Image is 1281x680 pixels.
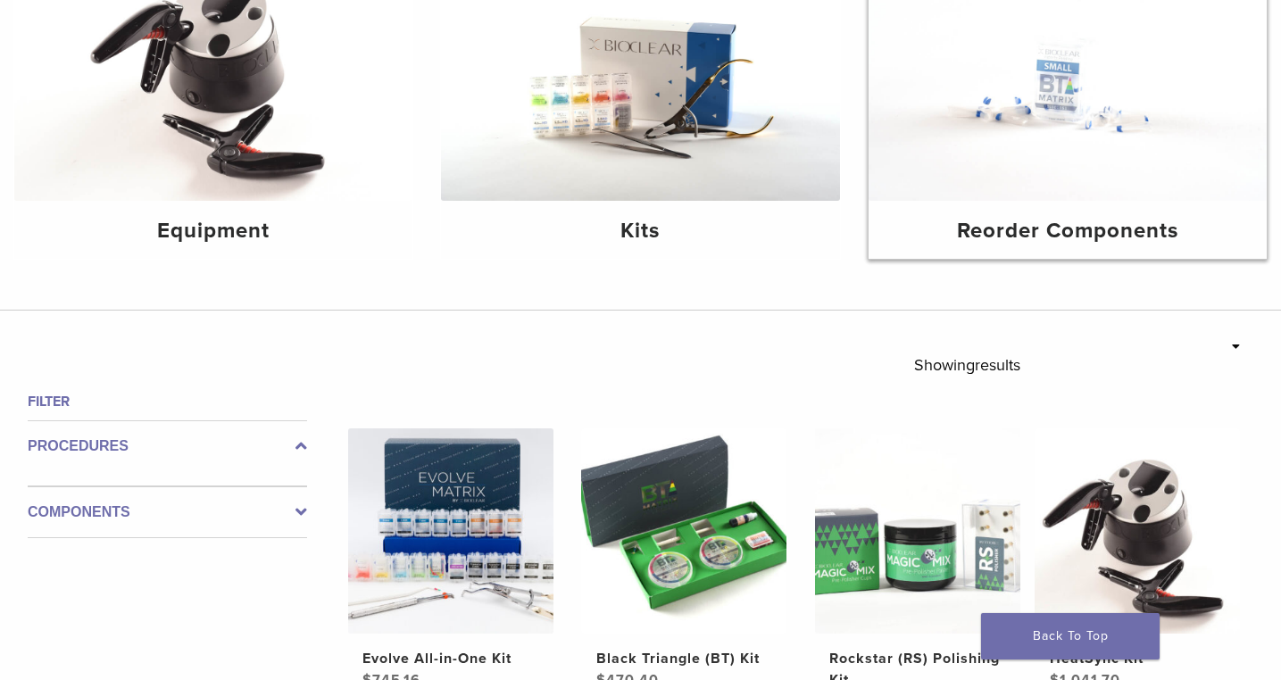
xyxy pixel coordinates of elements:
[29,215,398,247] h4: Equipment
[914,346,1020,384] p: Showing results
[455,215,825,247] h4: Kits
[883,215,1252,247] h4: Reorder Components
[596,648,772,669] h2: Black Triangle (BT) Kit
[28,502,307,523] label: Components
[28,391,307,412] h4: Filter
[981,613,1160,659] a: Back To Top
[815,428,1020,634] img: Rockstar (RS) Polishing Kit
[362,648,538,669] h2: Evolve All-in-One Kit
[28,435,307,457] label: Procedures
[348,428,553,634] img: Evolve All-in-One Kit
[581,428,786,634] img: Black Triangle (BT) Kit
[1035,428,1240,634] img: HeatSync Kit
